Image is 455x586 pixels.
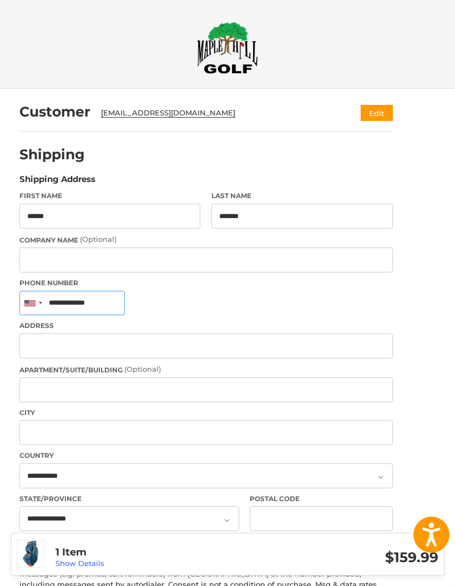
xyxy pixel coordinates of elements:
label: Company Name [19,234,393,245]
h3: 1 Item [55,546,247,559]
img: Sun Mountain Golf 2024 C-130 5-Way Cart Bag [17,540,44,567]
small: (Optional) [80,235,117,244]
label: State/Province [19,494,239,504]
label: Postal Code [250,494,393,504]
label: First Name [19,191,201,201]
label: Address [19,321,393,331]
a: Show Details [55,559,104,568]
h2: Customer [19,103,90,120]
img: Maple Hill Golf [197,22,258,74]
h3: $159.99 [247,549,438,566]
label: Apartment/Suite/Building [19,364,393,375]
button: Edit [361,105,393,121]
div: United States: +1 [20,291,46,315]
legend: Shipping Address [19,173,95,191]
h2: Shipping [19,146,85,163]
small: (Optional) [124,365,161,373]
label: Last Name [211,191,393,201]
label: City [19,408,393,418]
label: Phone Number [19,278,393,288]
label: Country [19,451,393,461]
